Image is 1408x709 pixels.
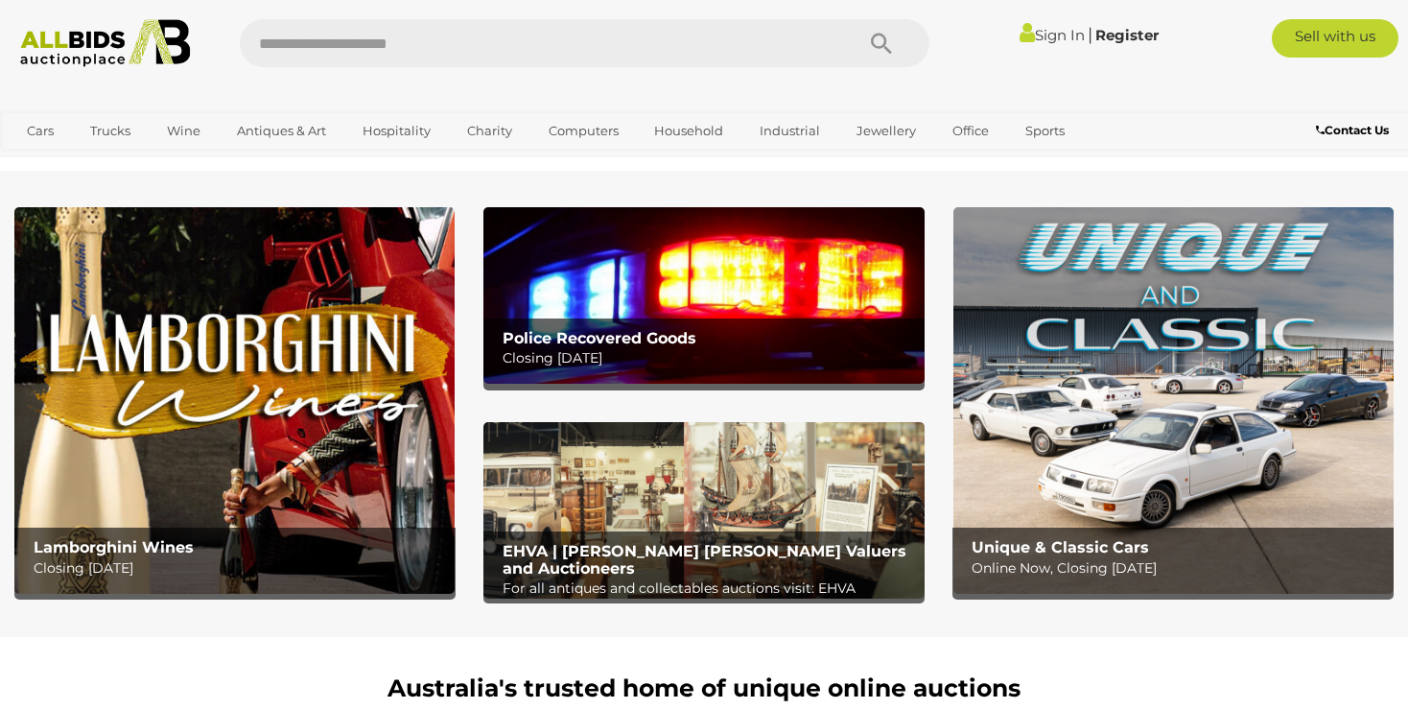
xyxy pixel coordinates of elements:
a: Contact Us [1316,120,1394,141]
a: Sell with us [1272,19,1398,58]
p: Closing [DATE] [503,346,915,370]
p: Online Now, Closing [DATE] [972,556,1384,580]
span: | [1088,24,1092,45]
img: Lamborghini Wines [14,207,455,593]
a: Computers [536,115,631,147]
a: Trucks [78,115,143,147]
a: Office [940,115,1001,147]
a: Jewellery [844,115,928,147]
img: EHVA | Evans Hastings Valuers and Auctioneers [483,422,924,599]
a: Wine [154,115,213,147]
button: Search [833,19,929,67]
img: Allbids.com.au [11,19,200,67]
p: For all antiques and collectables auctions visit: EHVA [503,577,915,601]
h1: Australia's trusted home of unique online auctions [24,675,1384,702]
a: Cars [14,115,66,147]
a: Charity [455,115,525,147]
a: Unique & Classic Cars Unique & Classic Cars Online Now, Closing [DATE] [953,207,1394,593]
b: EHVA | [PERSON_NAME] [PERSON_NAME] Valuers and Auctioneers [503,542,906,578]
b: Police Recovered Goods [503,329,696,347]
b: Lamborghini Wines [34,538,194,556]
a: EHVA | Evans Hastings Valuers and Auctioneers EHVA | [PERSON_NAME] [PERSON_NAME] Valuers and Auct... [483,422,924,599]
p: Closing [DATE] [34,556,446,580]
a: Sports [1013,115,1077,147]
a: Register [1095,26,1159,44]
a: Police Recovered Goods Police Recovered Goods Closing [DATE] [483,207,924,384]
img: Unique & Classic Cars [953,207,1394,593]
a: Lamborghini Wines Lamborghini Wines Closing [DATE] [14,207,455,593]
a: Sign In [1020,26,1085,44]
img: Police Recovered Goods [483,207,924,384]
b: Contact Us [1316,123,1389,137]
a: Industrial [747,115,833,147]
a: Hospitality [350,115,443,147]
a: Antiques & Art [224,115,339,147]
a: Household [642,115,736,147]
a: [GEOGRAPHIC_DATA] [14,147,176,178]
b: Unique & Classic Cars [972,538,1149,556]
